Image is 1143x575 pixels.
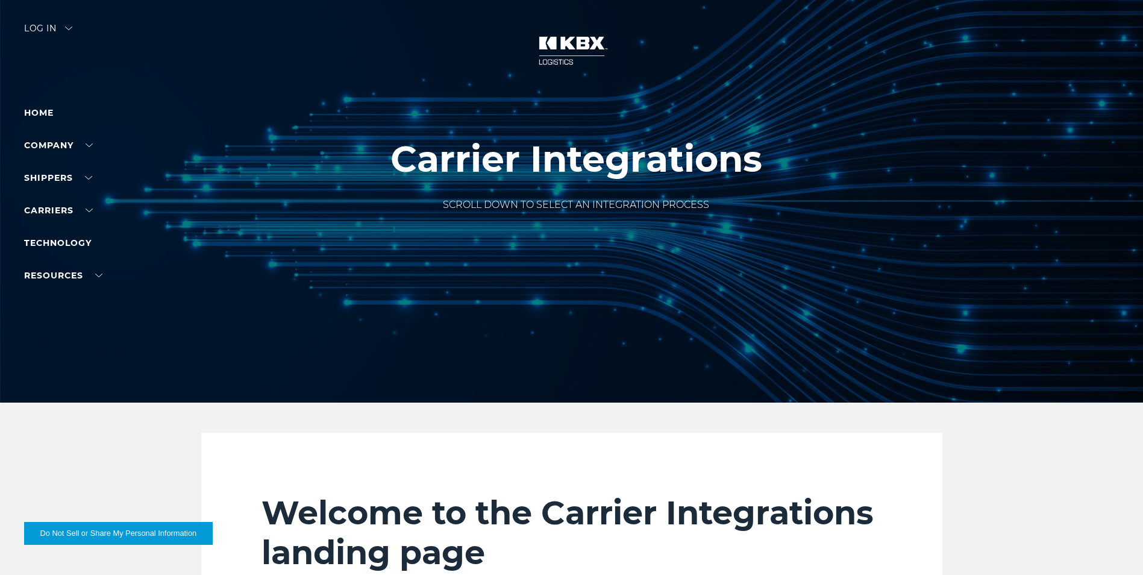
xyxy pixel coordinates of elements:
div: Log in [24,24,72,42]
h2: Welcome to the Carrier Integrations landing page [261,493,882,573]
p: SCROLL DOWN TO SELECT AN INTEGRATION PROCESS [390,198,762,212]
a: Carriers [24,205,93,216]
a: Company [24,140,93,151]
a: RESOURCES [24,270,102,281]
img: kbx logo [527,24,617,77]
button: Do Not Sell or Share My Personal Information [24,522,213,545]
img: arrow [65,27,72,30]
h1: Carrier Integrations [390,139,762,180]
a: SHIPPERS [24,172,92,183]
a: Home [24,107,54,118]
a: Technology [24,237,92,248]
